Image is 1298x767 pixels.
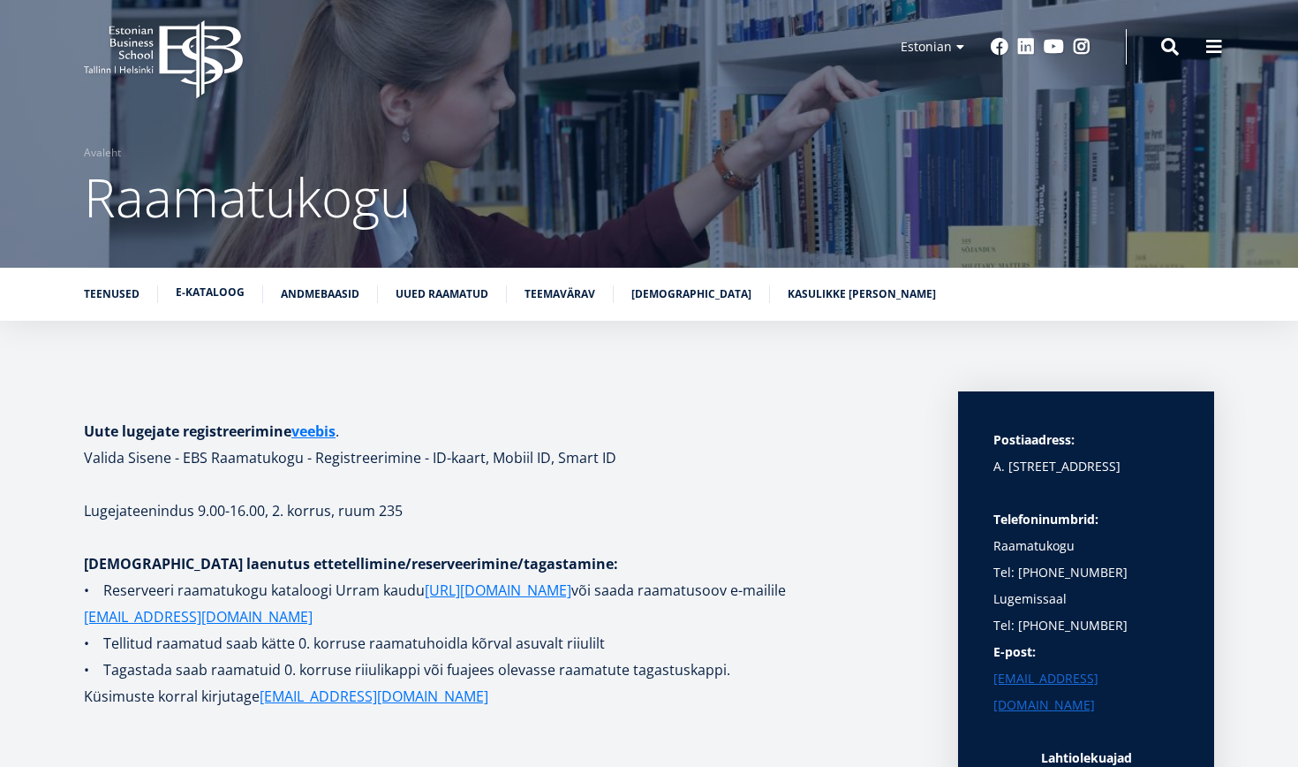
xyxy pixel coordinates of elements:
[993,643,1036,660] strong: E-post:
[84,554,618,573] strong: [DEMOGRAPHIC_DATA] laenutus ettetellimine/reserveerimine/tagastamine:
[1073,38,1090,56] a: Instagram
[524,285,595,303] a: Teemavärav
[993,453,1179,480] p: A. [STREET_ADDRESS]
[84,144,121,162] a: Avaleht
[993,511,1098,528] strong: Telefoninumbrid:
[1017,38,1035,56] a: Linkedin
[425,577,571,604] a: [URL][DOMAIN_NAME]
[84,418,923,471] h1: . Valida Sisene - EBS Raamatukogu - Registreerimine - ID-kaart, Mobiil ID, Smart ID
[1044,38,1064,56] a: Youtube
[176,284,245,301] a: E-kataloog
[291,418,336,444] a: veebis
[84,285,140,303] a: Teenused
[84,497,923,524] p: Lugejateenindus 9.00-16.00, 2. korrus, ruum 235
[993,431,1075,448] strong: Postiaadress:
[991,38,1008,56] a: Facebook
[993,612,1179,639] p: Tel: [PHONE_NUMBER]
[396,285,488,303] a: Uued raamatud
[84,421,336,441] strong: Uute lugejate registreerimine
[84,683,923,710] p: Küsimuste korral kirjutage
[993,559,1179,612] p: Tel: [PHONE_NUMBER] Lugemissaal
[84,604,313,630] a: [EMAIL_ADDRESS][DOMAIN_NAME]
[1041,749,1132,766] strong: Lahtiolekuajad
[84,161,411,233] span: Raamatukogu
[993,506,1179,559] p: Raamatukogu
[84,657,923,683] p: • Tagastada saab raamatuid 0. korruse riiulikappi või fuajees olevasse raamatute tagastuskappi.
[84,630,923,657] p: • Tellitud raamatud saab kätte 0. korruse raamatuhoidla kõrval asuvalt riiulilt
[631,285,751,303] a: [DEMOGRAPHIC_DATA]
[281,285,359,303] a: Andmebaasid
[788,285,936,303] a: Kasulikke [PERSON_NAME]
[993,665,1179,718] a: [EMAIL_ADDRESS][DOMAIN_NAME]
[84,577,923,630] p: • Reserveeri raamatukogu kataloogi Urram kaudu või saada raamatusoov e-mailile
[260,683,488,710] a: [EMAIL_ADDRESS][DOMAIN_NAME]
